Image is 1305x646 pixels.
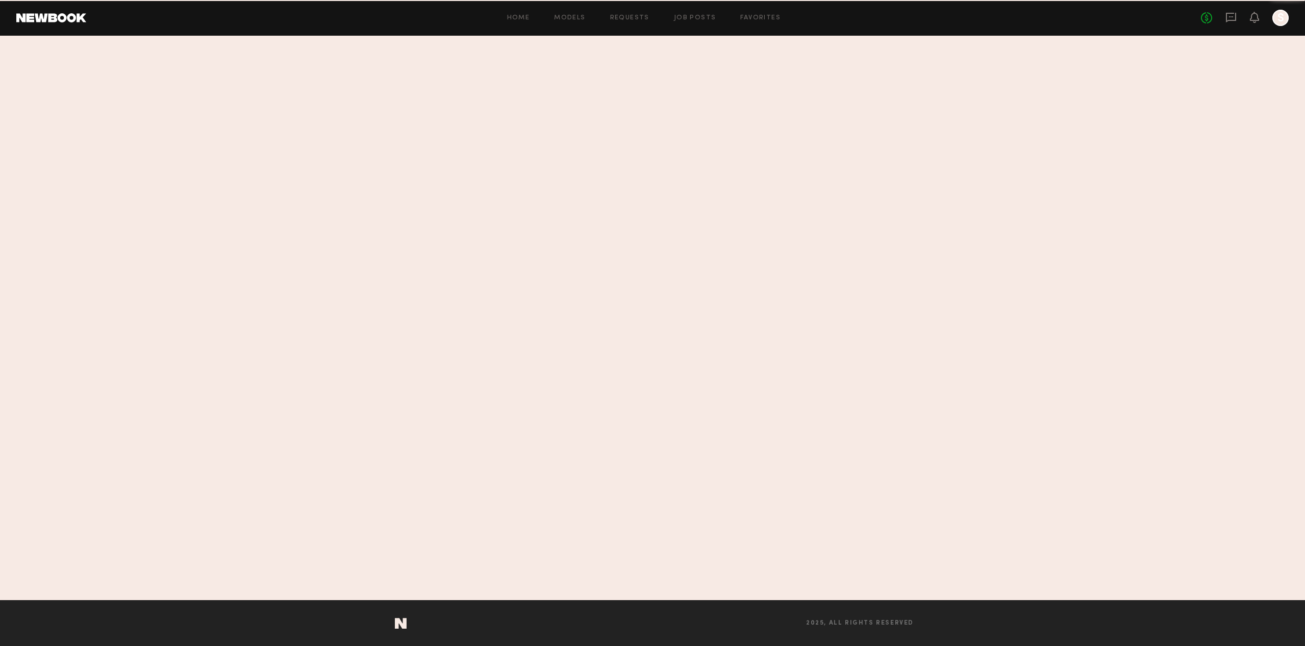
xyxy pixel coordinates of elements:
[1272,10,1289,26] a: S
[740,15,781,21] a: Favorites
[507,15,530,21] a: Home
[674,15,716,21] a: Job Posts
[610,15,649,21] a: Requests
[806,620,914,627] span: 2025, all rights reserved
[554,15,585,21] a: Models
